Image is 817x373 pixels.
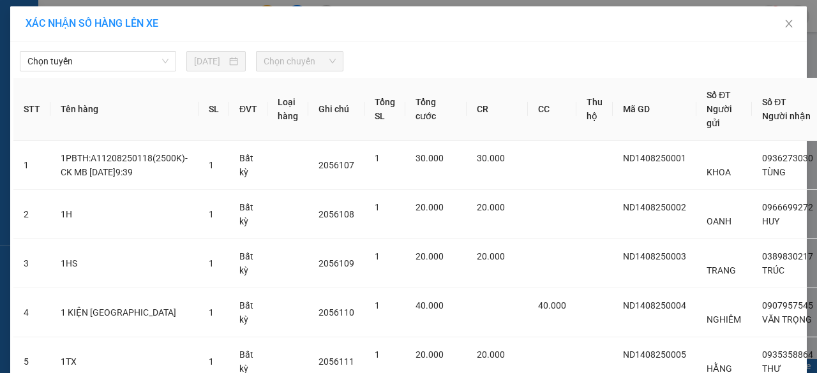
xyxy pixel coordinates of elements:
span: 20.000 [477,202,505,212]
span: Chọn tuyến [27,52,169,71]
span: close [784,18,794,29]
span: 0907957545 [762,300,813,311]
span: XÁC NHẬN SỐ HÀNG LÊN XE [26,17,158,29]
td: Bất kỳ [229,239,267,288]
span: 0936273030 [762,153,813,163]
span: TRANG [707,265,736,275]
input: 14/08/2025 [194,54,227,68]
span: 0966699272 [762,202,813,212]
td: Bất kỳ [229,288,267,337]
span: 20.000 [416,202,444,212]
td: 1H [50,190,199,239]
span: OANH [707,216,731,226]
span: 30.000 [477,153,505,163]
td: 1 KIỆN [GEOGRAPHIC_DATA] [50,288,199,337]
td: 1HS [50,239,199,288]
td: 1PBTH:A11208250118(2500K)-CK MB [DATE]9:39 [50,141,199,190]
span: Người gửi [707,104,732,128]
span: 2056108 [319,209,354,219]
span: ND1408250001 [623,153,686,163]
span: 2056107 [319,160,354,170]
span: 1 [375,153,380,163]
span: 40.000 [538,300,566,311]
span: TÙNG [762,167,786,177]
th: CC [528,78,576,141]
th: Tên hàng [50,78,199,141]
th: Tổng SL [364,78,405,141]
th: Thu hộ [576,78,613,141]
span: 20.000 [477,251,505,261]
span: 1 [375,251,380,261]
td: Bất kỳ [229,141,267,190]
span: 0935358864 [762,349,813,360]
span: 2056111 [319,356,354,367]
span: 30.000 [416,153,444,163]
span: VĂN TRỌNG [762,314,812,325]
span: Người nhận [762,111,811,121]
span: 40.000 [416,300,444,311]
span: ND1408250005 [623,349,686,360]
span: 1 [375,349,380,360]
th: SL [199,78,229,141]
button: Close [771,6,807,42]
td: Bất kỳ [229,190,267,239]
span: KHOA [707,167,731,177]
span: 20.000 [477,349,505,360]
td: 2 [13,190,50,239]
span: Số ĐT [762,97,786,107]
span: Số ĐT [707,90,731,100]
span: 2056110 [319,307,354,318]
span: HUY [762,216,779,226]
span: 1 [209,258,214,268]
span: 1 [209,307,214,318]
span: 1 [375,202,380,212]
span: 20.000 [416,251,444,261]
span: 20.000 [416,349,444,360]
span: 2056109 [319,258,354,268]
span: 0389830217 [762,251,813,261]
span: Chọn chuyến [264,52,335,71]
th: CR [467,78,528,141]
td: 3 [13,239,50,288]
th: Loại hàng [267,78,308,141]
span: 1 [209,209,214,219]
span: TRÚC [762,265,784,275]
span: 1 [209,356,214,367]
span: ND1408250002 [623,202,686,212]
td: 4 [13,288,50,337]
th: Tổng cước [405,78,467,141]
th: ĐVT [229,78,267,141]
span: 1 [209,160,214,170]
th: Mã GD [613,78,696,141]
span: NGHIÊM [707,314,741,325]
th: Ghi chú [308,78,364,141]
span: 1 [375,300,380,311]
td: 1 [13,141,50,190]
span: ND1408250003 [623,251,686,261]
th: STT [13,78,50,141]
span: ND1408250004 [623,300,686,311]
